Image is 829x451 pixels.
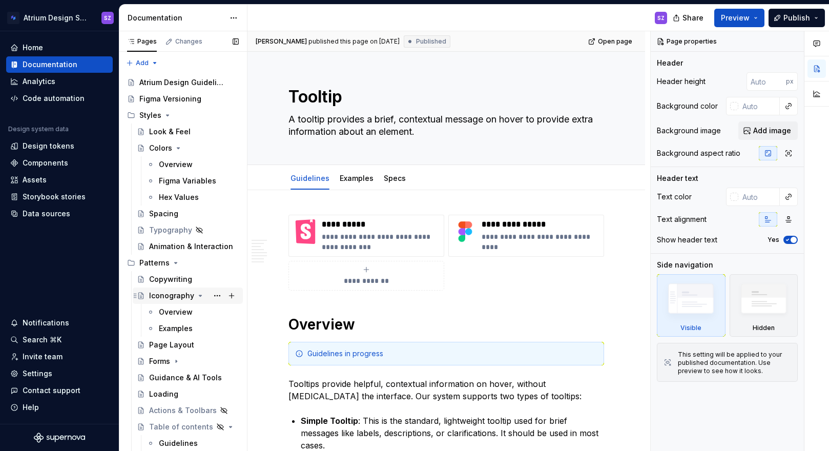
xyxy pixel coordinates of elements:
[23,335,61,345] div: Search ⌘K
[23,175,47,185] div: Assets
[133,271,243,288] a: Copywriting
[133,206,243,222] a: Spacing
[149,143,172,153] div: Colors
[657,274,726,337] div: Visible
[23,59,77,70] div: Documentation
[2,7,117,29] button: Atrium Design SystemSZ
[142,320,243,337] a: Examples
[768,236,779,244] label: Yes
[657,101,718,111] div: Background color
[6,365,113,382] a: Settings
[286,167,334,189] div: Guidelines
[23,368,52,379] div: Settings
[142,189,243,206] a: Hex Values
[657,148,740,158] div: Background aspect ratio
[133,419,243,435] a: Table of contents
[133,402,243,419] a: Actions & Toolbars
[256,37,307,46] span: [PERSON_NAME]
[133,337,243,353] a: Page Layout
[6,189,113,205] a: Storybook stories
[149,356,170,366] div: Forms
[149,291,194,301] div: Iconography
[23,352,63,362] div: Invite team
[286,111,602,140] textarea: A tooltip provides a brief, contextual message on hover to provide extra information about an ele...
[23,158,68,168] div: Components
[149,373,222,383] div: Guidance & AI Tools
[657,14,665,22] div: SZ
[23,76,55,87] div: Analytics
[8,125,69,133] div: Design system data
[657,260,713,270] div: Side navigation
[133,370,243,386] a: Guidance & AI Tools
[133,353,243,370] a: Forms
[598,37,632,46] span: Open page
[288,315,604,334] h1: Overview
[747,72,786,91] input: Auto
[783,13,810,23] span: Publish
[104,14,111,22] div: SZ
[139,77,224,88] div: Atrium Design Guidelines
[657,173,698,183] div: Header text
[730,274,798,337] div: Hidden
[149,127,191,137] div: Look & Feel
[159,307,193,317] div: Overview
[23,209,70,219] div: Data sources
[159,176,216,186] div: Figma Variables
[123,107,243,124] div: Styles
[301,416,358,426] strong: Simple Tooltip
[6,399,113,416] button: Help
[6,206,113,222] a: Data sources
[585,34,637,49] a: Open page
[23,402,39,413] div: Help
[286,85,602,109] textarea: Tooltip
[738,121,798,140] button: Add image
[136,59,149,67] span: Add
[6,172,113,188] a: Assets
[159,159,193,170] div: Overview
[142,156,243,173] a: Overview
[23,192,86,202] div: Storybook stories
[738,188,780,206] input: Auto
[123,91,243,107] a: Figma Versioning
[721,13,750,23] span: Preview
[149,422,213,432] div: Table of contents
[159,438,198,448] div: Guidelines
[340,174,374,182] a: Examples
[123,255,243,271] div: Patterns
[291,174,329,182] a: Guidelines
[123,56,161,70] button: Add
[133,288,243,304] a: Iconography
[142,304,243,320] a: Overview
[657,214,707,224] div: Text alignment
[123,74,243,91] a: Atrium Design Guidelines
[6,138,113,154] a: Design tokens
[6,39,113,56] a: Home
[149,274,192,284] div: Copywriting
[139,258,170,268] div: Patterns
[307,348,597,359] div: Guidelines in progress
[416,37,446,46] span: Published
[175,37,202,46] div: Changes
[34,433,85,443] svg: Supernova Logo
[133,124,243,140] a: Look & Feel
[159,323,193,334] div: Examples
[6,90,113,107] a: Code automation
[133,222,243,238] a: Typography
[7,12,19,24] img: d4286e81-bf2d-465c-b469-1298f2b8eabd.png
[6,382,113,399] button: Contact support
[293,219,318,244] img: 8bf4beee-2df7-4241-a415-f4013d17995b.svg
[288,378,604,402] p: Tooltips provide helpful, contextual information on hover, without [MEDICAL_DATA] the interface. ...
[678,351,791,375] div: This setting will be applied to your published documentation. Use preview to see how it looks.
[23,43,43,53] div: Home
[149,405,217,416] div: Actions & Toolbars
[23,141,74,151] div: Design tokens
[6,73,113,90] a: Analytics
[657,58,683,68] div: Header
[714,9,764,27] button: Preview
[668,9,710,27] button: Share
[453,219,478,244] img: 484eadda-590f-418e-ad8a-520093c07629.webp
[23,93,85,104] div: Code automation
[133,140,243,156] a: Colors
[384,174,406,182] a: Specs
[6,332,113,348] button: Search ⌘K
